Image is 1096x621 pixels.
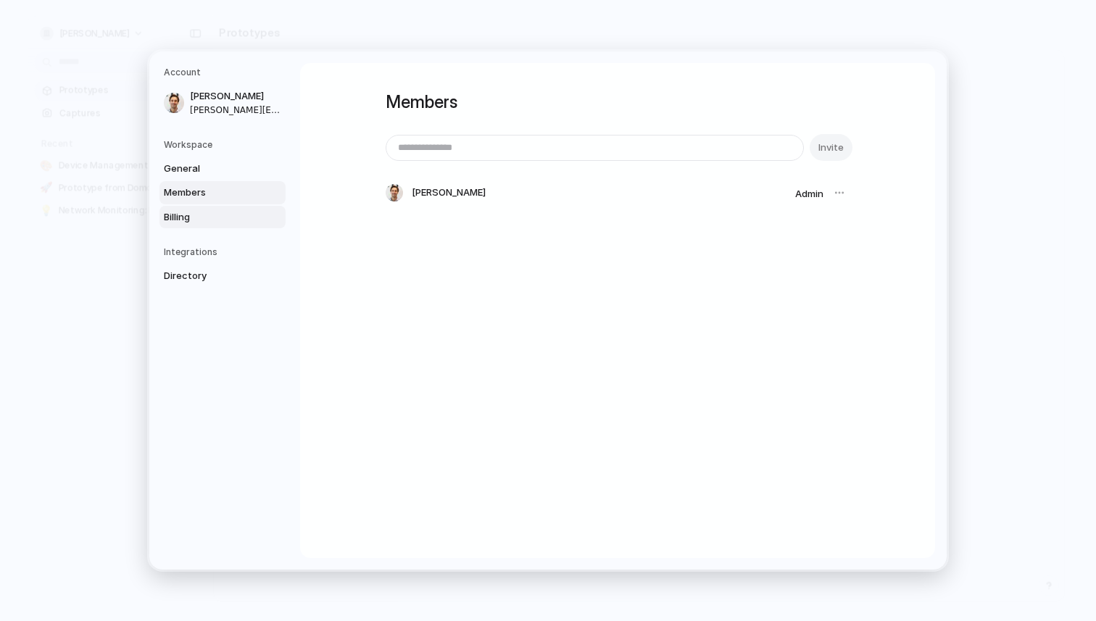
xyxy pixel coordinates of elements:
[412,186,486,200] span: [PERSON_NAME]
[159,206,286,229] a: Billing
[164,162,257,176] span: General
[159,264,286,288] a: Directory
[164,138,286,151] h5: Workspace
[159,85,286,121] a: [PERSON_NAME][PERSON_NAME][EMAIL_ADDRESS][DOMAIN_NAME]
[386,89,850,115] h1: Members
[159,181,286,204] a: Members
[190,89,283,104] span: [PERSON_NAME]
[190,104,283,117] span: [PERSON_NAME][EMAIL_ADDRESS][DOMAIN_NAME]
[164,66,286,79] h5: Account
[164,246,286,259] h5: Integrations
[164,269,257,283] span: Directory
[164,210,257,225] span: Billing
[795,188,823,199] span: Admin
[164,186,257,200] span: Members
[159,157,286,180] a: General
